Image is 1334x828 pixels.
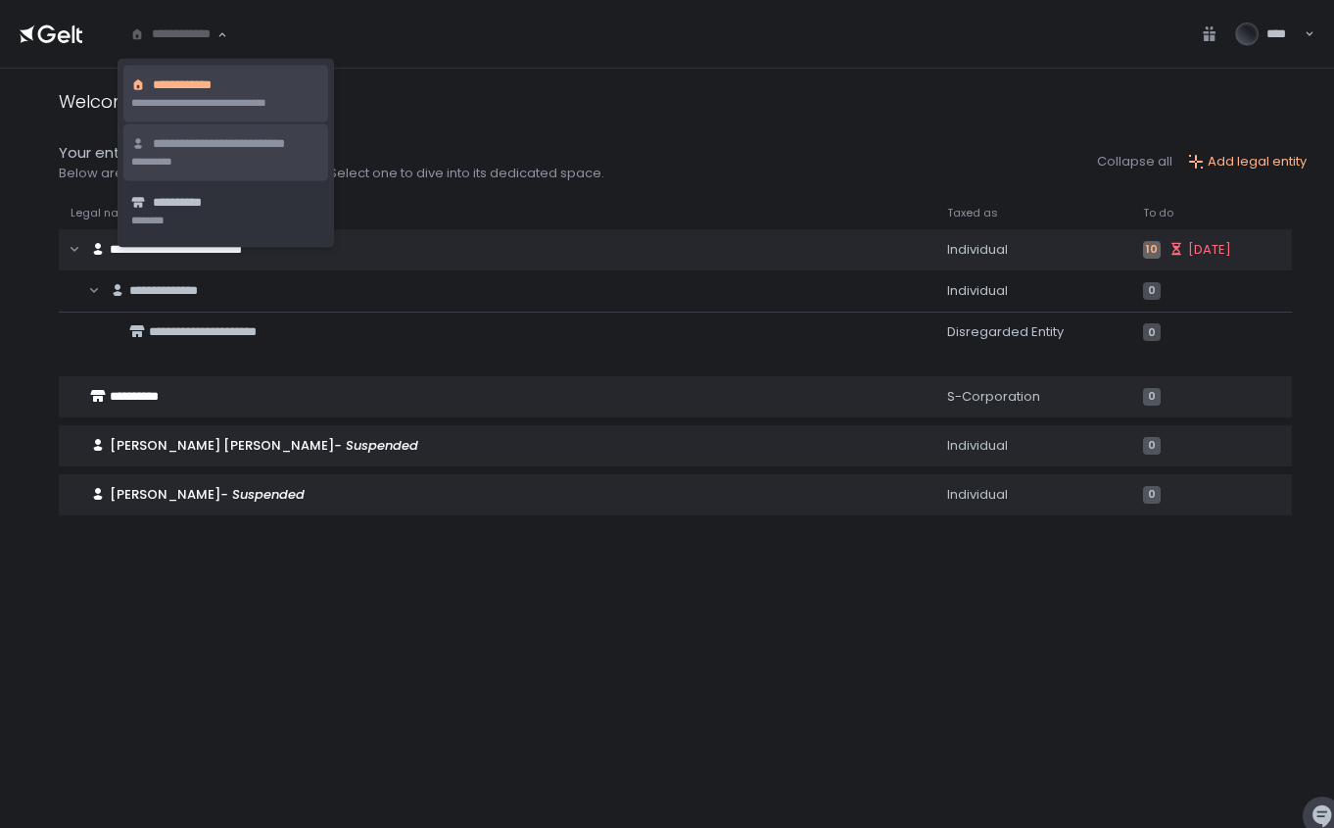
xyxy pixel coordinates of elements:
span: Taxed as [947,206,998,220]
span: 0 [1143,282,1161,300]
div: Individual [947,486,1120,504]
span: 0 [1143,323,1161,341]
div: Individual [947,437,1120,455]
span: 0 [1143,388,1161,406]
button: Add legal entity [1188,153,1307,170]
span: Legal name [71,206,136,220]
div: Disregarded Entity [947,323,1120,341]
span: - Suspended [220,485,305,504]
div: Your entities [59,142,604,165]
div: Search for option [118,13,227,56]
div: Individual [947,282,1120,300]
span: [PERSON_NAME] [PERSON_NAME] [110,436,418,455]
span: 0 [1143,486,1161,504]
span: 0 [1143,437,1161,455]
span: To do [1143,206,1173,220]
span: [DATE] [1188,241,1231,259]
input: Search for option [130,24,215,44]
button: Collapse all [1097,153,1172,170]
span: 10 [1143,241,1161,259]
span: [PERSON_NAME] [110,485,305,504]
div: S-Corporation [947,388,1120,406]
div: Below are the entities you have access to. Select one to dive into its dedicated space. [59,165,604,182]
span: - Suspended [334,436,418,455]
div: Individual [947,241,1120,259]
div: Welcome to [PERSON_NAME] [59,88,307,115]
